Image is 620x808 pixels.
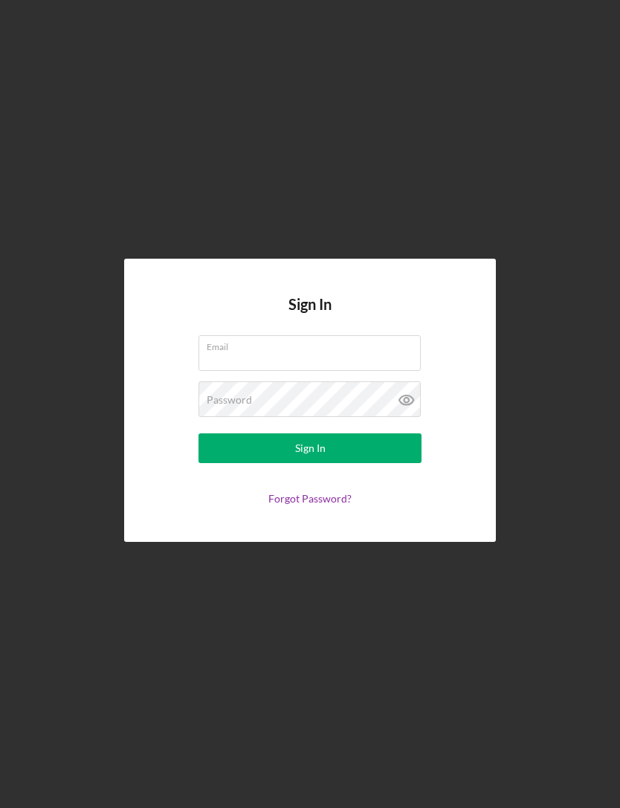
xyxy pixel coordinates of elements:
[207,394,252,406] label: Password
[207,336,421,352] label: Email
[198,433,422,463] button: Sign In
[295,433,326,463] div: Sign In
[268,492,352,505] a: Forgot Password?
[288,296,332,335] h4: Sign In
